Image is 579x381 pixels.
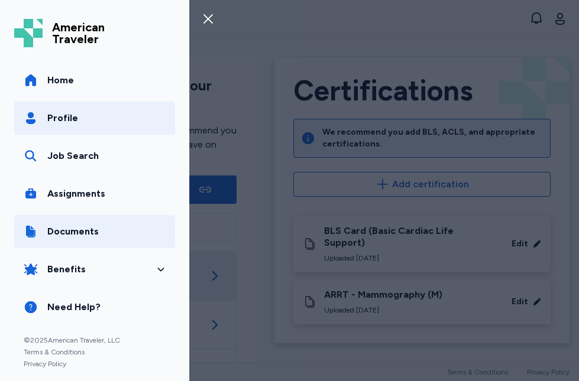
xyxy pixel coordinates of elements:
span: Benefits [47,262,86,276]
span: Profile [47,111,78,125]
a: Assignments [14,177,175,210]
span: Need Help? [47,300,101,314]
a: Job Search [14,139,175,172]
span: Home [47,73,74,87]
a: Home [14,64,175,97]
a: Terms & Conditions [24,347,166,357]
a: Privacy Policy [24,359,166,369]
div: Job Search [47,149,99,163]
span: Documents [47,224,99,239]
span: © 2025 American Traveler, LLC [24,336,166,345]
a: Profile [14,102,175,135]
button: Benefits [14,253,175,286]
a: Need Help? [14,291,175,324]
a: Documents [14,215,175,248]
span: American Traveler [52,21,105,45]
img: Logo [14,19,43,47]
span: Assignments [47,187,105,201]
